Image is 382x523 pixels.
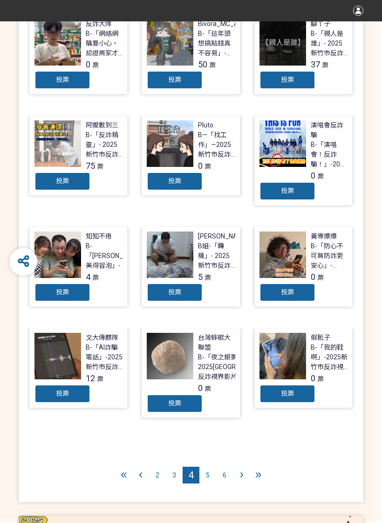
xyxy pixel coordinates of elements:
span: 票 [205,274,211,281]
span: 3 [172,471,176,479]
div: B-「反詐精靈」- 2025新竹市反詐視界影片徵件 [86,130,123,159]
a: 演唱會反詐騙B-「演唱會！反詐騙！」-2025新竹市反詐視界影片徵件0票投票 [254,115,353,205]
a: [PERSON_NAME]B組-「轉機」- 2025新竹市反詐視界影片徵件5票投票 [142,226,240,307]
span: 投票 [168,76,181,83]
a: 黃導爆爆B-「防心不可無防詐更安心」- 2025新竹市反詐視界影片徵件0票投票 [254,226,353,307]
div: 文大傳麒隊 [86,333,118,343]
div: B-「[PERSON_NAME] 美得冒泡」- 2025新竹市反詐視界影片徵件 [86,241,143,271]
span: 投票 [168,288,181,296]
span: 票 [205,385,211,392]
span: 5 [198,272,203,282]
span: 票 [322,61,328,69]
span: 票 [92,274,99,281]
span: 票 [205,163,211,170]
span: 5 [206,471,210,479]
a: 反詐大隊B-「網絡網購要小心，認證商家才安心」- 2025新竹市反詐視界影片徵件0票投票 [29,14,128,94]
div: [PERSON_NAME] [198,232,249,241]
span: 0 [198,383,203,393]
a: 文大傳麒隊B-「AI詐騙電話」-2025新竹市反詐視界影片徵件12票投票 [29,328,128,408]
div: B組-「轉機」- 2025新竹市反詐視界影片徵件 [198,241,235,271]
span: 0 [311,373,315,383]
span: 投票 [56,76,69,83]
span: 4 [189,470,194,481]
span: 37 [311,60,320,69]
span: 票 [317,375,324,383]
span: 投票 [281,288,294,296]
div: 台灣蟀歌大聯盟 [198,333,235,352]
span: 投票 [56,390,69,397]
span: 票 [97,163,103,170]
a: 假靴子B-「我的鞋啊」-2025新竹市反詐視界影片徵件0票投票 [254,328,353,408]
div: B-「網絡網購要小心，認證商家才安心」- 2025新竹市反詐視界影片徵件 [86,29,123,58]
div: 腳丫子 [311,19,330,29]
div: 阿嬤數到三 [86,120,118,130]
a: 知知不倦B-「[PERSON_NAME] 美得冒泡」- 2025新竹市反詐視界影片徵件4票投票 [29,226,128,307]
a: 阿嬤數到三B-「反詐精靈」- 2025新竹市反詐視界影片徵件75票投票 [29,115,128,196]
span: 投票 [281,187,294,194]
span: 0 [198,161,203,171]
span: 50 [198,60,207,69]
a: 台灣蟀歌大聯盟B-「夜之銀夢_人參貢龜」- 2025[GEOGRAPHIC_DATA]反詐視界影片徵件0票投票 [142,328,240,418]
div: B-「這年頭想搞點錢真不容易」- 2025新竹市反詐視界影片徵件 [198,29,235,58]
div: 反詐大隊 [86,19,112,29]
div: B-「我的鞋啊」-2025新竹市反詐視界影片徵件 [311,343,348,372]
div: 演唱會反詐騙 [311,120,348,140]
span: 票 [317,172,324,180]
span: 投票 [281,76,294,83]
div: B-「AI詐騙電話」-2025新竹市反詐視界影片徵件 [86,343,123,372]
span: 0 [311,171,315,180]
span: 12 [86,373,95,383]
span: 投票 [168,177,181,185]
a: 腳丫子B-「親人是誰」- 2025新竹市反詐視界影片徵件37票投票 [254,14,353,94]
a: PlutoB—「找工作」—2025新竹市反詐視界影片徵件0票投票 [142,115,240,196]
span: 投票 [56,177,69,185]
div: Bivora_MC_Animation [198,19,265,29]
span: 票 [97,375,103,383]
span: 票 [209,61,216,69]
div: 知知不倦 [86,232,112,241]
span: 2 [156,471,159,479]
span: 4 [86,272,90,282]
div: B—「找工作」—2025新竹市反詐視界影片徵件 [198,130,235,159]
span: 6 [223,471,226,479]
span: 75 [86,161,95,171]
span: 0 [86,60,90,69]
div: B-「防心不可無防詐更安心」- 2025新竹市反詐視界影片徵件 [311,241,348,271]
div: 黃導爆爆 [311,232,337,241]
span: 投票 [56,288,69,296]
div: Pluto [198,120,213,130]
span: 票 [317,274,324,281]
div: B-「夜之銀夢_人參貢龜」- 2025[GEOGRAPHIC_DATA]反詐視界影片徵件 [198,352,277,382]
span: 投票 [168,399,181,407]
a: Bivora_MC_AnimationB-「這年頭想搞點錢真不容易」- 2025新竹市反詐視界影片徵件50票投票 [142,14,240,94]
span: 投票 [281,390,294,397]
div: 假靴子 [311,333,330,343]
span: 0 [311,272,315,282]
div: B-「親人是誰」- 2025新竹市反詐視界影片徵件 [311,29,348,58]
span: 票 [92,61,99,69]
div: B-「演唱會！反詐騙！」-2025新竹市反詐視界影片徵件 [311,140,348,169]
